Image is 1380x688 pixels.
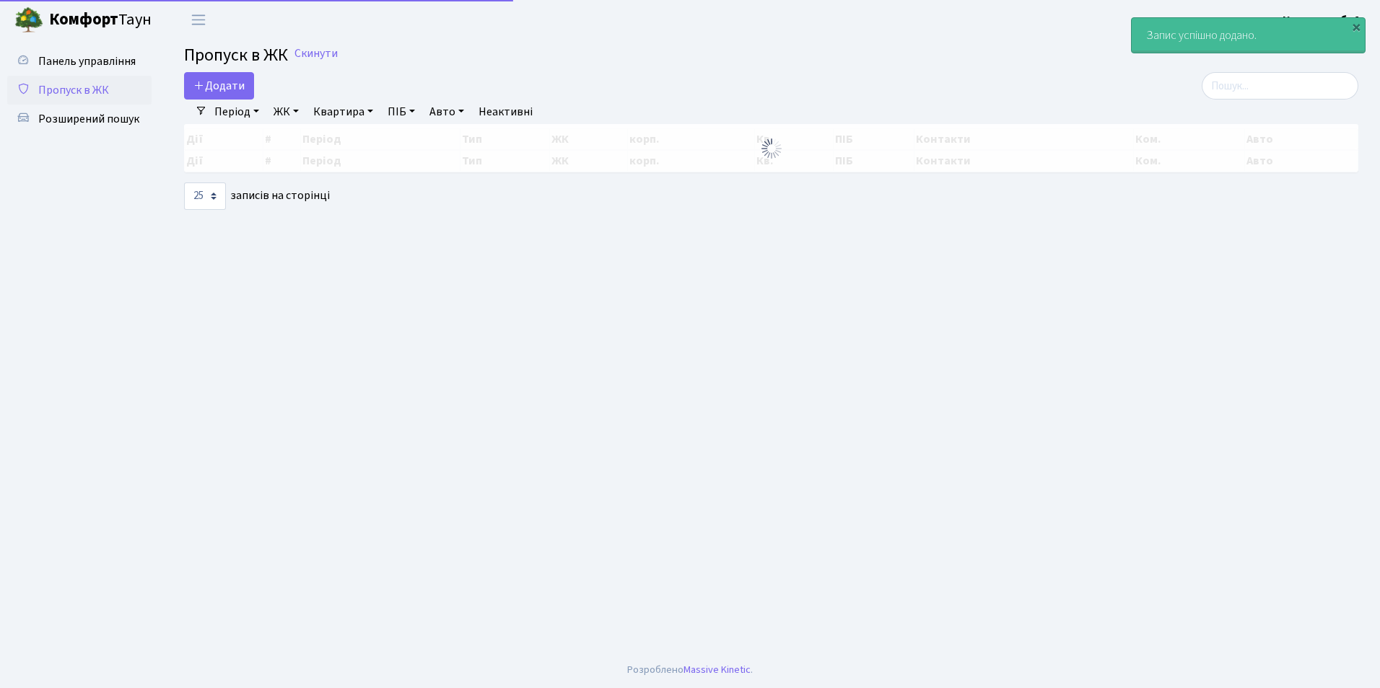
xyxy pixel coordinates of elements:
[38,53,136,69] span: Панель управління
[1283,12,1363,28] b: Консьєрж б. 4.
[49,8,118,31] b: Комфорт
[1202,72,1358,100] input: Пошук...
[760,137,783,160] img: Обробка...
[184,182,330,210] label: записів на сторінці
[307,100,379,124] a: Квартира
[14,6,43,35] img: logo.png
[7,105,152,133] a: Розширений пошук
[1283,12,1363,29] a: Консьєрж б. 4.
[193,78,245,94] span: Додати
[184,43,288,68] span: Пропуск в ЖК
[7,76,152,105] a: Пропуск в ЖК
[268,100,305,124] a: ЖК
[184,182,226,210] select: записів на сторінці
[382,100,421,124] a: ПІБ
[38,111,139,127] span: Розширений пошук
[7,47,152,76] a: Панель управління
[184,72,254,100] a: Додати
[473,100,538,124] a: Неактивні
[424,100,470,124] a: Авто
[1132,18,1365,53] div: Запис успішно додано.
[180,8,217,32] button: Переключити навігацію
[38,82,109,98] span: Пропуск в ЖК
[627,662,753,678] div: Розроблено .
[209,100,265,124] a: Період
[49,8,152,32] span: Таун
[294,47,338,61] a: Скинути
[684,662,751,677] a: Massive Kinetic
[1349,19,1363,34] div: ×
